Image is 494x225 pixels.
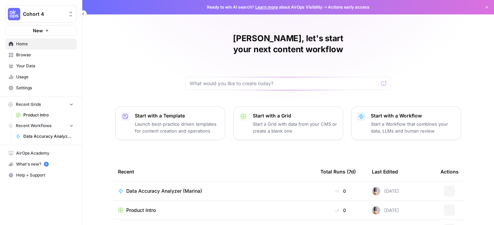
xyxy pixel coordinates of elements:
img: wqouze03vak4o7r0iykpfqww9cw8 [372,187,380,195]
span: Data Accuracy Analyzer (Marina) [126,188,202,194]
div: What's new? [6,159,76,169]
button: Workspace: Cohort 4 [5,5,77,23]
a: Learn more [255,4,278,10]
button: What's new? 5 [5,159,77,170]
div: [DATE] [372,187,399,195]
span: Product Intro [23,112,73,118]
img: Cohort 4 Logo [8,8,20,20]
button: Recent Grids [5,99,77,110]
a: Product Intro [13,110,77,121]
span: Browse [16,52,73,58]
span: Settings [16,85,73,91]
span: New [33,27,43,34]
a: AirOps Academy [5,148,77,159]
p: Launch best-practice driven templates for content creation and operations [135,121,219,134]
button: New [5,25,77,36]
span: Cohort 4 [23,11,64,18]
span: Home [16,41,73,47]
span: Your Data [16,63,73,69]
p: Start with a Grid [253,112,337,119]
button: Start with a TemplateLaunch best-practice driven templates for content creation and operations [115,106,225,140]
a: Data Accuracy Analyzer (Marina) [118,188,309,194]
span: Ready to win AI search? about AirOps Visibility [207,4,322,10]
p: Start a Workflow that combines your data, LLMs and human review [371,121,455,134]
p: Start a Grid with data from your CMS or create a blank one [253,121,337,134]
div: Recent [118,162,309,181]
span: Actions early access [328,4,369,10]
p: Start with a Workflow [371,112,455,119]
button: Recent Workflows [5,121,77,131]
span: Help + Support [16,172,73,178]
h1: [PERSON_NAME], let's start your next content workflow [185,33,391,55]
span: AirOps Academy [16,150,73,156]
button: Help + Support [5,170,77,181]
a: Data Accuracy Analyzer (Marina) [13,131,77,142]
button: Start with a WorkflowStart a Workflow that combines your data, LLMs and human review [351,106,461,140]
a: Settings [5,82,77,93]
div: 0 [320,188,361,194]
span: Data Accuracy Analyzer (Marina) [23,133,73,139]
a: Usage [5,71,77,82]
div: 0 [320,207,361,214]
button: Start with a GridStart a Grid with data from your CMS or create a blank one [233,106,343,140]
span: Recent Grids [16,101,41,108]
input: What would you like to create today? [190,80,378,87]
span: Recent Workflows [16,123,51,129]
a: Your Data [5,60,77,71]
span: Usage [16,74,73,80]
a: Browse [5,49,77,60]
div: Total Runs (7d) [320,162,356,181]
img: wqouze03vak4o7r0iykpfqww9cw8 [372,206,380,214]
a: Home [5,38,77,49]
div: [DATE] [372,206,399,214]
text: 5 [45,162,47,166]
a: 5 [44,162,49,167]
span: Product Intro [126,207,156,214]
div: Last Edited [372,162,398,181]
p: Start with a Template [135,112,219,119]
div: Actions [440,162,459,181]
a: Product Intro [118,207,309,214]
